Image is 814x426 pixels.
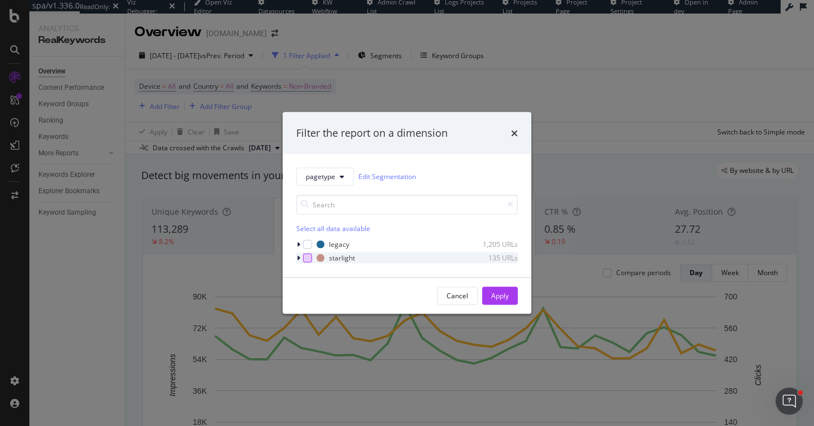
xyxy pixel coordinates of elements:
div: modal [283,112,531,314]
button: Cancel [437,286,478,305]
button: Apply [482,286,518,305]
div: Select all data available [296,223,518,233]
div: legacy [329,240,349,249]
span: pagetype [306,172,335,181]
div: 1,205 URLs [462,240,518,249]
button: pagetype [296,167,354,185]
div: times [511,126,518,141]
div: Cancel [447,291,468,301]
div: Filter the report on a dimension [296,126,448,141]
div: Apply [491,291,509,301]
input: Search [296,194,518,214]
div: 135 URLs [462,253,518,263]
div: starlight [329,253,355,263]
iframe: Intercom live chat [776,388,803,415]
a: Edit Segmentation [358,171,416,182]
